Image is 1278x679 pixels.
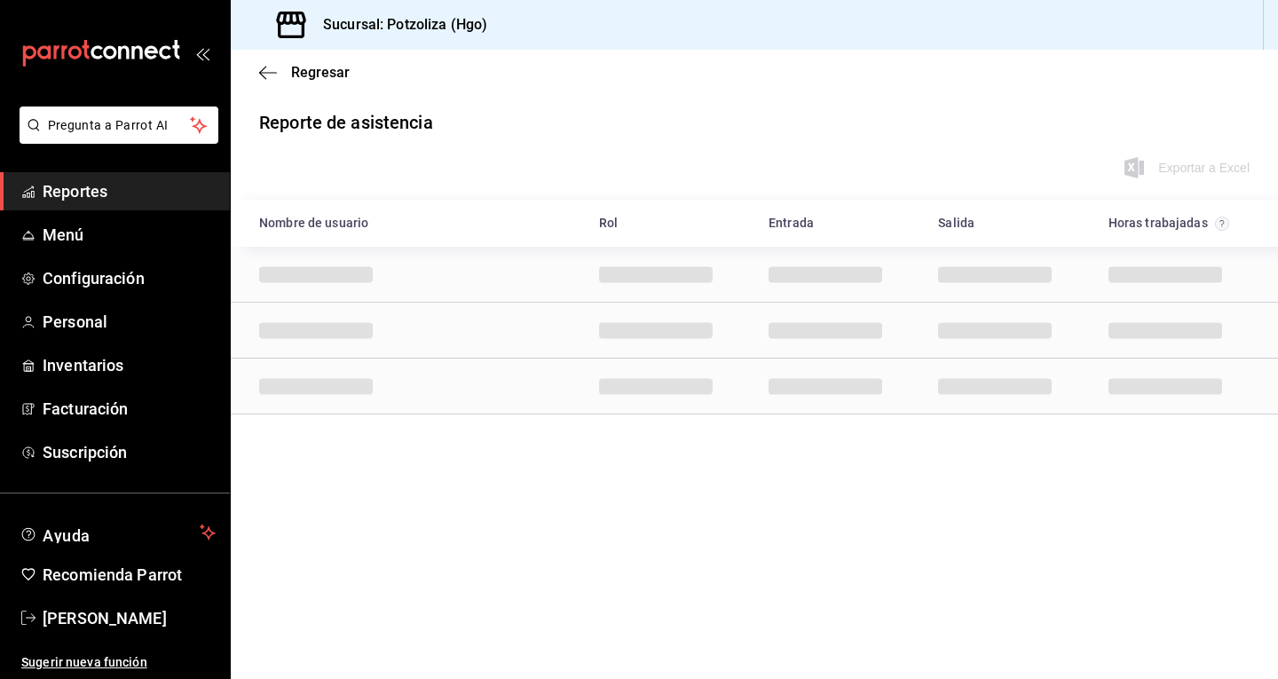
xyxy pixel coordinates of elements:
button: Pregunta a Parrot AI [20,107,218,144]
div: Row [231,247,1278,303]
div: Row [231,303,1278,359]
div: Cell [924,366,1066,407]
span: Facturación [43,397,216,421]
span: Reportes [43,179,216,203]
div: HeadCell [585,207,754,240]
span: Pregunta a Parrot AI [48,116,191,135]
span: Suscripción [43,440,216,464]
div: Head [231,200,1278,247]
span: Recomienda Parrot [43,563,216,587]
button: Regresar [259,64,350,81]
div: Cell [1094,254,1236,295]
div: Cell [585,310,727,351]
div: Cell [585,254,727,295]
h3: Sucursal: Potzoliza (Hgo) [309,14,487,36]
span: Sugerir nueva función [21,653,216,672]
div: Cell [245,254,387,295]
div: Cell [1094,310,1236,351]
span: Menú [43,223,216,247]
svg: El total de horas trabajadas por usuario es el resultado de la suma redondeada del registro de ho... [1215,217,1229,231]
div: Cell [1094,366,1236,407]
div: Cell [245,366,387,407]
div: Cell [754,254,896,295]
span: Configuración [43,266,216,290]
span: Personal [43,310,216,334]
span: Regresar [291,64,350,81]
a: Pregunta a Parrot AI [12,129,218,147]
div: Cell [924,310,1066,351]
div: HeadCell [1094,207,1264,240]
div: HeadCell [754,207,924,240]
div: Reporte de asistencia [259,109,433,136]
button: open_drawer_menu [195,46,209,60]
div: Cell [754,366,896,407]
span: [PERSON_NAME] [43,606,216,630]
div: Container [231,200,1278,415]
span: Ayuda [43,522,193,543]
div: Cell [924,254,1066,295]
div: Cell [585,366,727,407]
div: Cell [754,310,896,351]
div: Row [231,359,1278,415]
div: Cell [245,310,387,351]
div: HeadCell [924,207,1093,240]
div: HeadCell [245,207,585,240]
span: Inventarios [43,353,216,377]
